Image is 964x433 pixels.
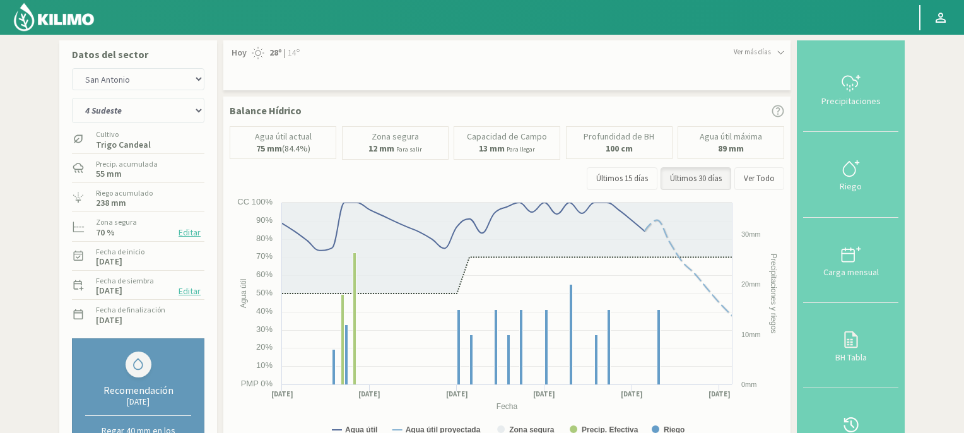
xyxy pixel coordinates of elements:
[256,144,310,153] p: (84.4%)
[286,47,300,59] span: 14º
[606,143,633,154] b: 100 cm
[96,228,115,237] label: 70 %
[85,396,191,407] div: [DATE]
[358,389,380,399] text: [DATE]
[807,268,895,276] div: Carga mensual
[13,2,95,32] img: Kilimo
[96,275,154,287] label: Fecha de siembra
[507,145,535,153] small: Para llegar
[256,306,273,316] text: 40%
[741,381,756,388] text: 0mm
[708,389,731,399] text: [DATE]
[256,324,273,334] text: 30%
[587,167,657,190] button: Últimos 15 días
[734,167,784,190] button: Ver Todo
[372,132,419,141] p: Zona segura
[241,379,273,388] text: PMP 0%
[85,384,191,396] div: Recomendación
[230,103,302,118] p: Balance Hídrico
[446,389,468,399] text: [DATE]
[368,143,394,154] b: 12 mm
[718,143,744,154] b: 89 mm
[803,47,898,132] button: Precipitaciones
[256,143,282,154] b: 75 mm
[256,270,273,279] text: 60%
[256,360,273,370] text: 10%
[96,316,122,324] label: [DATE]
[239,278,248,308] text: Agua útil
[96,246,144,258] label: Fecha de inicio
[479,143,505,154] b: 13 mm
[96,141,151,149] label: Trigo Candeal
[807,97,895,105] div: Precipitaciones
[661,167,731,190] button: Últimos 30 días
[769,253,778,333] text: Precipitaciones y riegos
[734,47,771,57] span: Ver más días
[467,132,547,141] p: Capacidad de Campo
[96,216,137,228] label: Zona segura
[803,303,898,388] button: BH Tabla
[256,251,273,261] text: 70%
[807,182,895,191] div: Riego
[497,402,518,411] text: Fecha
[396,145,422,153] small: Para salir
[741,331,761,338] text: 10mm
[803,132,898,217] button: Riego
[256,215,273,225] text: 90%
[256,288,273,297] text: 50%
[700,132,762,141] p: Agua útil máxima
[96,199,126,207] label: 238 mm
[256,342,273,352] text: 20%
[96,129,151,140] label: Cultivo
[237,197,273,206] text: CC 100%
[255,132,312,141] p: Agua útil actual
[256,234,273,243] text: 80%
[96,187,153,199] label: Riego acumulado
[807,353,895,362] div: BH Tabla
[96,258,122,266] label: [DATE]
[175,225,204,240] button: Editar
[741,230,761,238] text: 30mm
[230,47,247,59] span: Hoy
[96,158,158,170] label: Precip. acumulada
[96,304,165,316] label: Fecha de finalización
[96,287,122,295] label: [DATE]
[621,389,643,399] text: [DATE]
[72,47,204,62] p: Datos del sector
[741,280,761,288] text: 20mm
[584,132,654,141] p: Profundidad de BH
[533,389,555,399] text: [DATE]
[269,47,282,58] strong: 28º
[96,170,122,178] label: 55 mm
[803,218,898,303] button: Carga mensual
[271,389,293,399] text: [DATE]
[175,284,204,299] button: Editar
[284,47,286,59] span: |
